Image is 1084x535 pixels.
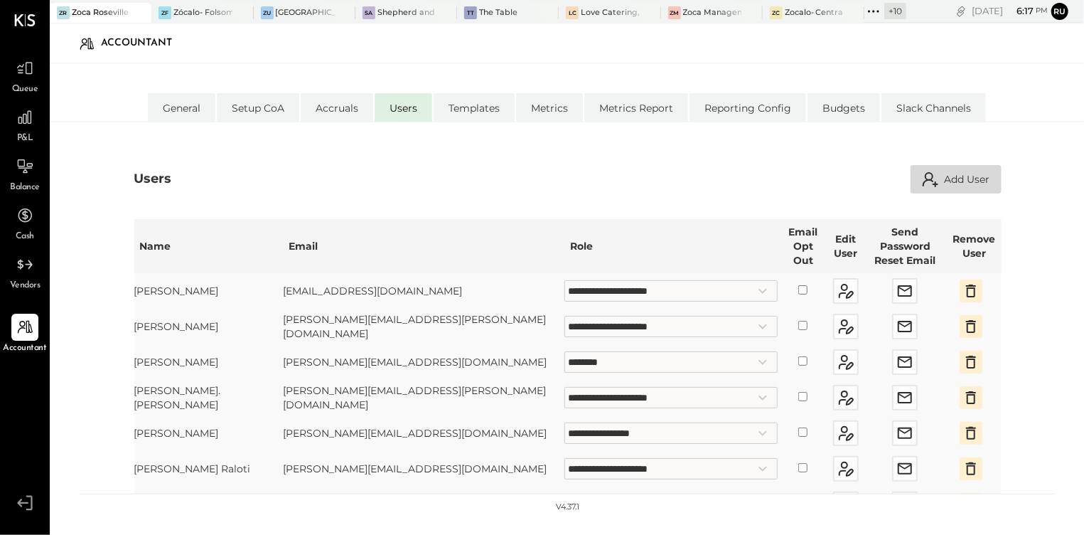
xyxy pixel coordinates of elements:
div: + 10 [884,3,906,19]
a: Vendors [1,251,49,292]
li: Slack Channels [881,93,986,122]
div: copy link [954,4,968,18]
th: Role [564,219,778,273]
li: Templates [434,93,515,122]
th: Remove User [947,219,1001,273]
div: [GEOGRAPHIC_DATA] [276,7,334,18]
div: ZC [770,6,783,19]
td: [PERSON_NAME].[PERSON_NAME] [134,380,284,415]
div: Zoca Management Services Inc [683,7,741,18]
button: Add User [911,165,1002,194]
div: ZM [668,6,681,19]
div: Users [134,170,172,189]
li: Metrics [516,93,583,122]
a: Accountant [1,314,49,355]
span: Accountant [4,342,47,355]
li: Metrics Report [584,93,688,122]
div: Sa [363,6,375,19]
li: Budgets [807,93,880,122]
div: Accountant [101,32,186,55]
th: Email Opt Out [778,219,828,273]
span: Vendors [10,280,41,292]
div: Zócalo- Folsom [173,7,232,18]
div: Zoca Roseville Inc. [72,7,130,18]
div: ZF [159,6,171,19]
div: Zocalo- Central Kitchen (Commissary) [785,7,843,18]
th: Edit User [828,219,863,273]
li: Setup CoA [217,93,299,122]
button: Ru [1051,3,1068,20]
td: [PERSON_NAME][EMAIL_ADDRESS][DOMAIN_NAME] [283,451,564,487]
td: [PERSON_NAME][EMAIL_ADDRESS][DOMAIN_NAME] [283,415,564,451]
td: [PERSON_NAME][EMAIL_ADDRESS][DOMAIN_NAME] [283,487,564,522]
div: [DATE] [972,4,1048,18]
td: [EMAIL_ADDRESS][DOMAIN_NAME] [283,273,564,309]
span: P&L [17,132,33,145]
div: v 4.37.1 [556,502,579,513]
li: Reporting Config [689,93,806,122]
a: Cash [1,202,49,243]
div: TT [464,6,477,19]
td: [PERSON_NAME][EMAIL_ADDRESS][PERSON_NAME][DOMAIN_NAME] [283,380,564,415]
li: Accruals [301,93,373,122]
th: Send Password Reset Email [863,219,947,273]
td: [PERSON_NAME] [134,487,284,522]
td: [PERSON_NAME] [134,415,284,451]
li: General [148,93,215,122]
span: Cash [16,231,34,243]
td: [PERSON_NAME] [134,309,284,344]
a: P&L [1,104,49,145]
span: 6 : 17 [1005,4,1034,18]
a: Queue [1,55,49,96]
li: Users [375,93,432,122]
th: Email [283,219,564,273]
div: ZU [261,6,274,19]
td: [PERSON_NAME] [134,273,284,309]
div: Love Catering, Inc. [581,7,639,18]
td: [PERSON_NAME][EMAIL_ADDRESS][PERSON_NAME][DOMAIN_NAME] [283,309,564,344]
span: Queue [12,83,38,96]
div: LC [566,6,579,19]
span: Balance [10,181,40,194]
span: pm [1036,6,1048,16]
td: [PERSON_NAME] [134,344,284,380]
div: The Table [479,7,517,18]
div: Shepherd and [PERSON_NAME] [377,7,436,18]
th: Name [134,219,284,273]
div: ZR [57,6,70,19]
td: [PERSON_NAME] Raloti [134,451,284,487]
td: [PERSON_NAME][EMAIL_ADDRESS][DOMAIN_NAME] [283,344,564,380]
a: Balance [1,153,49,194]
